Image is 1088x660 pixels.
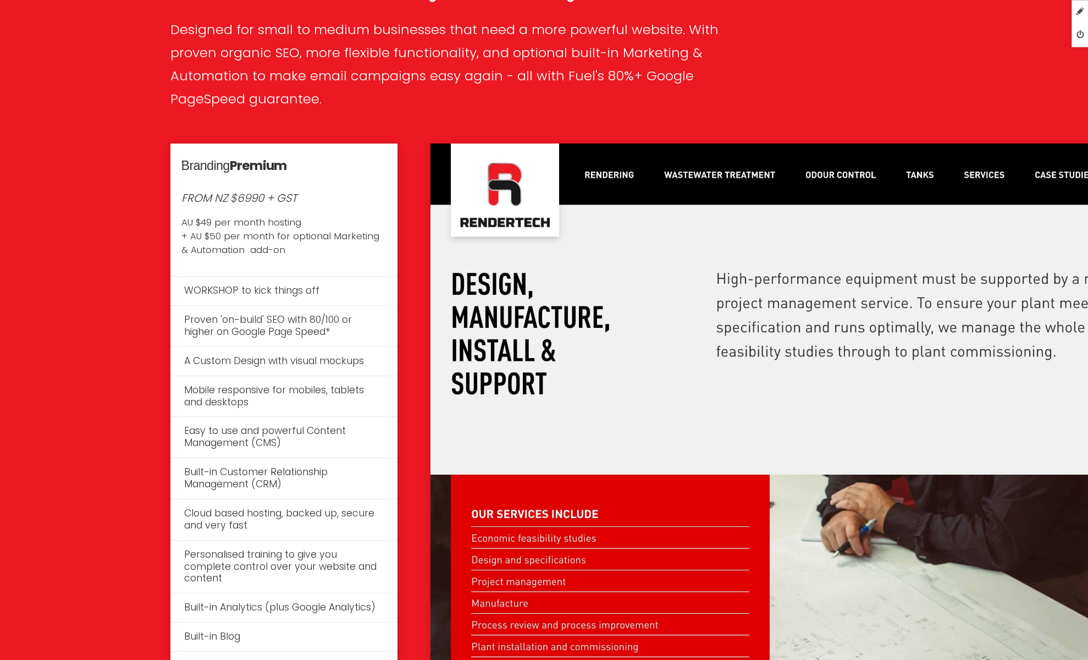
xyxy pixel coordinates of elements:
li: Built-in Blog [170,622,397,651]
li: A Custom Design with visual mockups [170,346,397,376]
li: Proven 'on-build' SEO with 80/100 or higher on Google Page Speed* [170,305,397,346]
strong: Premium [230,156,287,174]
em: FROM NZ $6990 + GST [181,190,297,206]
li: Built-in Customer Relationship Management (CRM) [170,458,397,499]
li: Cloud based hosting, backed up, secure and very fast [170,499,397,540]
li: Easy to use and powerful Content Management (CMS) [170,416,397,458]
big: Designed for small to medium businesses that need a more powerful website. With proven organic SE... [170,20,719,108]
li: Personalised training to give you complete control over your website and content [170,540,397,593]
small: AU $49 per month hosting + AU $50 per month for optional Marketing & Automation add-on [181,216,386,257]
li: Built-in Analytics (plus Google Analytics) [170,593,397,622]
li: Mobile responsive for mobiles, tablets and desktops [170,376,397,417]
li: WORKSHOP to kick things off [170,276,397,305]
h3: Branding [181,155,386,177]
